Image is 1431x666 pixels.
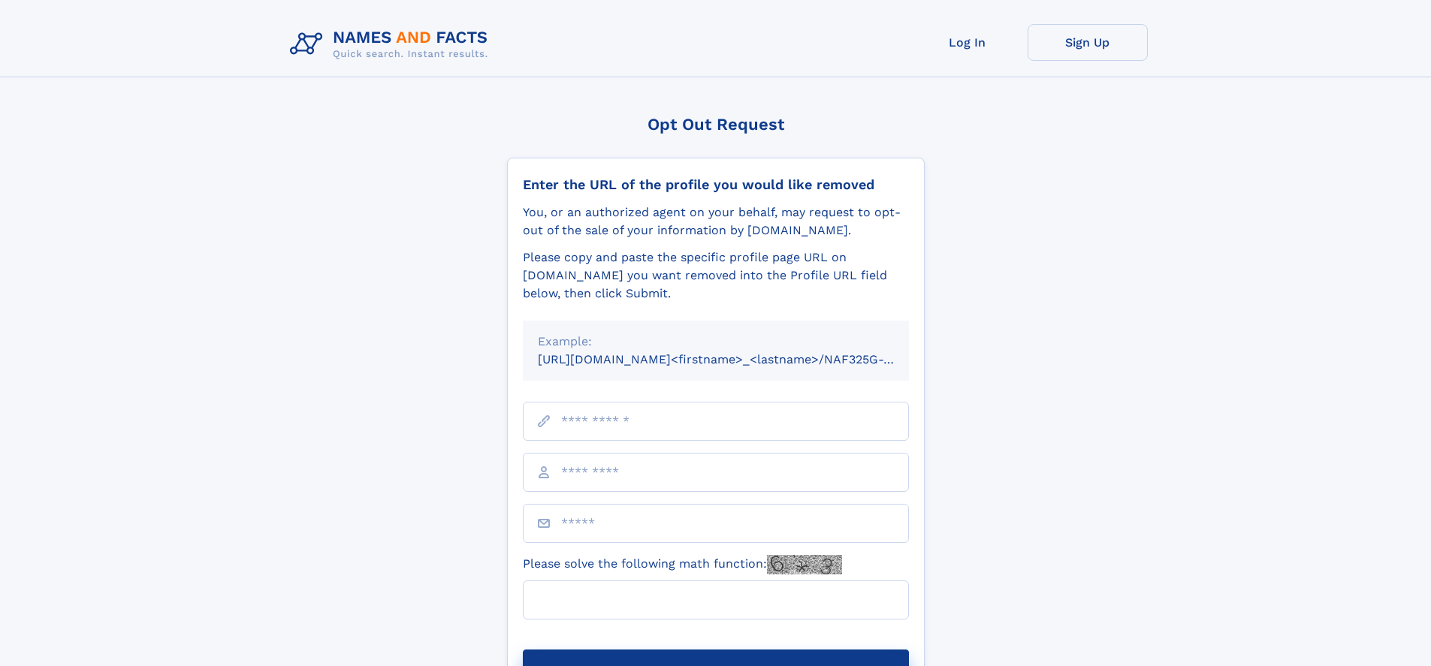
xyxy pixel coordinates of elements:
[284,24,500,65] img: Logo Names and Facts
[907,24,1028,61] a: Log In
[507,115,925,134] div: Opt Out Request
[1028,24,1148,61] a: Sign Up
[538,352,937,366] small: [URL][DOMAIN_NAME]<firstname>_<lastname>/NAF325G-xxxxxxxx
[523,203,909,240] div: You, or an authorized agent on your behalf, may request to opt-out of the sale of your informatio...
[523,176,909,193] div: Enter the URL of the profile you would like removed
[523,555,842,574] label: Please solve the following math function:
[523,249,909,303] div: Please copy and paste the specific profile page URL on [DOMAIN_NAME] you want removed into the Pr...
[538,333,894,351] div: Example:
